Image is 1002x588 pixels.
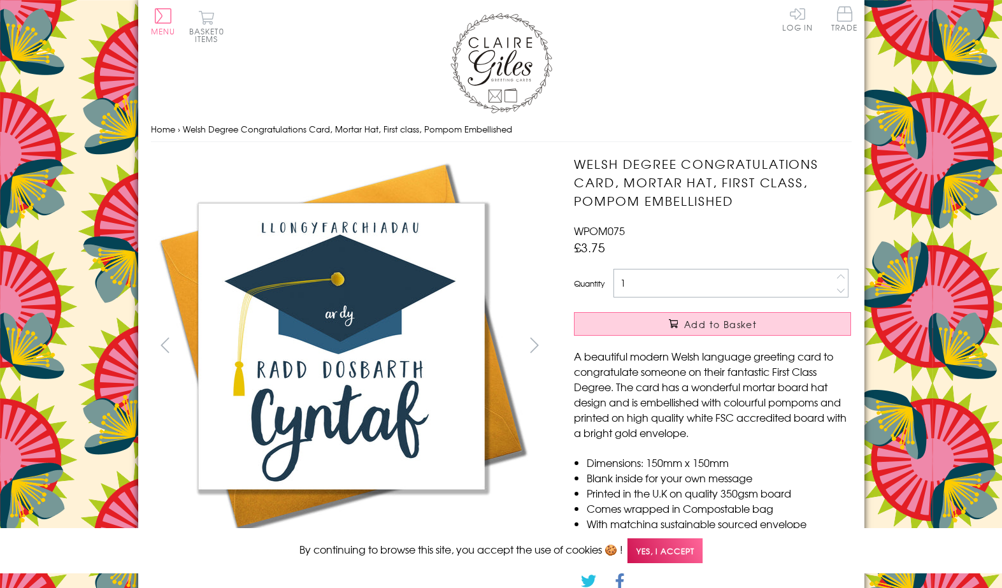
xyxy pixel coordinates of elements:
[548,155,931,506] img: Welsh Degree Congratulations Card, Mortar Hat, First class, Pompom Embellished
[587,470,851,485] li: Blank inside for your own message
[195,25,224,45] span: 0 items
[450,13,552,113] img: Claire Giles Greetings Cards
[574,155,851,210] h1: Welsh Degree Congratulations Card, Mortar Hat, First class, Pompom Embellished
[574,278,605,289] label: Quantity
[574,312,851,336] button: Add to Basket
[151,331,180,359] button: prev
[587,501,851,516] li: Comes wrapped in Compostable bag
[831,6,858,31] span: Trade
[574,223,625,238] span: WPOM075
[178,123,180,135] span: ›
[151,8,176,35] button: Menu
[189,10,224,43] button: Basket0 items
[587,485,851,501] li: Printed in the U.K on quality 350gsm board
[587,455,851,470] li: Dimensions: 150mm x 150mm
[782,6,813,31] a: Log In
[627,538,703,563] span: Yes, I accept
[151,123,175,135] a: Home
[831,6,858,34] a: Trade
[150,155,533,537] img: Welsh Degree Congratulations Card, Mortar Hat, First class, Pompom Embellished
[574,348,851,440] p: A beautiful modern Welsh language greeting card to congratulate someone on their fantastic First ...
[520,331,548,359] button: next
[151,25,176,37] span: Menu
[574,238,605,256] span: £3.75
[587,516,851,531] li: With matching sustainable sourced envelope
[151,117,852,143] nav: breadcrumbs
[684,318,757,331] span: Add to Basket
[183,123,512,135] span: Welsh Degree Congratulations Card, Mortar Hat, First class, Pompom Embellished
